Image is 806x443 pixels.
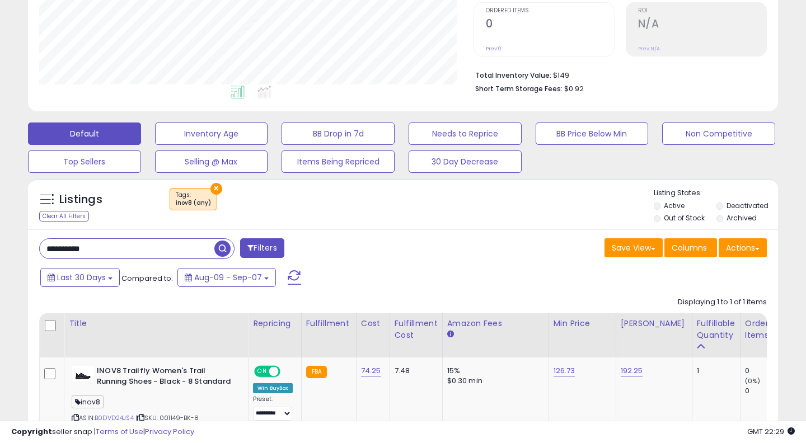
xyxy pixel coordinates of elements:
div: Title [69,318,243,329]
label: Out of Stock [664,213,705,223]
span: $0.92 [564,83,584,94]
span: Last 30 Days [57,272,106,283]
button: BB Price Below Min [536,122,649,145]
span: inov8 [72,395,104,408]
a: Privacy Policy [145,426,194,437]
span: Columns [672,242,707,253]
button: Needs to Reprice [409,122,522,145]
button: Filters [240,238,284,258]
div: 15% [447,366,540,376]
div: Min Price [554,318,611,329]
b: Short Term Storage Fees: [475,84,563,93]
li: $149 [475,68,758,81]
button: Columns [664,238,717,257]
div: [PERSON_NAME] [621,318,687,329]
div: Win BuyBox [253,383,293,393]
div: Fulfillment [306,318,352,329]
button: × [210,183,222,195]
div: Displaying 1 to 1 of 1 items [678,297,767,308]
div: $0.30 min [447,376,540,386]
div: 7.48 [395,366,434,376]
div: Preset: [253,395,293,421]
small: FBA [306,366,327,378]
div: 1 [697,366,732,376]
h2: N/A [638,17,766,32]
a: 74.25 [361,365,381,376]
button: Save View [604,238,663,257]
span: Tags : [176,191,211,208]
span: Ordered Items [486,8,614,14]
p: Listing States: [654,188,779,199]
button: Top Sellers [28,150,141,173]
h2: 0 [486,17,614,32]
b: INOV8 Trailfly Women's Trail Running Shoes - Black - 8 Standard [97,366,233,389]
div: Fulfillment Cost [395,318,438,341]
a: 192.25 [621,365,643,376]
div: Amazon Fees [447,318,544,329]
div: Clear All Filters [39,211,89,221]
img: 21QaxPKgW-L._SL40_.jpg [72,366,94,381]
label: Active [664,201,685,210]
span: Aug-09 - Sep-07 [194,272,262,283]
small: (0%) [745,376,761,385]
button: Default [28,122,141,145]
button: Actions [719,238,767,257]
div: Ordered Items [745,318,786,341]
button: Items Being Repriced [282,150,395,173]
span: ROI [638,8,766,14]
button: Non Competitive [662,122,775,145]
a: B0DVD24JS4 [95,413,134,423]
div: seller snap | | [11,427,194,437]
div: Cost [361,318,385,329]
span: 2025-10-8 22:29 GMT [747,426,795,437]
button: Selling @ Max [155,150,268,173]
small: Prev: N/A [638,45,660,52]
span: | SKU: 001149-BK-8 [135,413,199,422]
span: OFF [279,367,297,376]
div: 0 [745,386,790,396]
a: 126.73 [554,365,575,376]
button: Inventory Age [155,122,268,145]
div: Fulfillable Quantity [697,318,735,341]
div: 0 [745,366,790,376]
button: BB Drop in 7d [282,122,395,145]
small: Prev: 0 [486,45,502,52]
button: 30 Day Decrease [409,150,522,173]
div: Repricing [253,318,297,329]
h5: Listings [59,192,102,208]
span: ON [255,367,269,376]
div: inov8 (any) [176,199,211,207]
button: Last 30 Days [40,268,120,287]
span: Compared to: [121,273,173,284]
small: Amazon Fees. [447,329,454,340]
button: Aug-09 - Sep-07 [177,268,276,287]
label: Archived [727,213,757,223]
b: Total Inventory Value: [475,70,551,80]
strong: Copyright [11,426,52,437]
a: Terms of Use [96,426,143,437]
label: Deactivated [727,201,768,210]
